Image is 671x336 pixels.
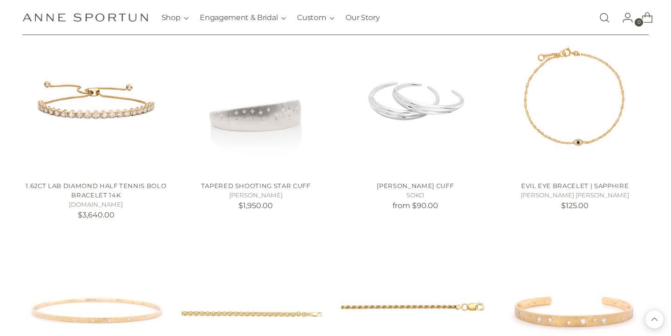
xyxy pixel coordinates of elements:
[377,182,454,189] a: [PERSON_NAME] Cuff
[78,210,115,219] span: $3,640.00
[297,7,334,28] button: Custom
[615,8,633,27] a: Go to the account page
[561,201,589,210] span: $125.00
[341,26,489,175] a: Amali Stacking Cuff
[341,200,489,211] p: from $90.00
[595,8,614,27] a: Open search modal
[162,7,189,28] button: Shop
[634,8,653,27] a: Open cart modal
[182,26,330,175] a: Tapered Shooting Star Cuff
[22,200,170,210] h5: [DOMAIN_NAME]
[635,18,643,27] span: 0
[501,26,649,175] a: Evil Eye Bracelet | Sapphire
[200,7,286,28] button: Engagement & Bridal
[201,182,311,189] a: Tapered Shooting Star Cuff
[26,182,166,199] a: 1.62ct Lab Diamond Half Tennis Bolo Bracelet 14k
[238,201,273,210] span: $1,950.00
[645,310,664,329] button: Back to top
[501,191,649,200] h5: [PERSON_NAME] [PERSON_NAME]
[521,182,629,189] a: Evil Eye Bracelet | Sapphire
[341,191,489,200] h5: SOKO
[22,26,170,175] a: 1.62ct Lab Diamond Half Tennis Bolo Bracelet 14k
[346,7,380,28] a: Our Story
[182,191,330,200] h5: [PERSON_NAME]
[22,13,148,22] a: Anne Sportun Fine Jewellery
